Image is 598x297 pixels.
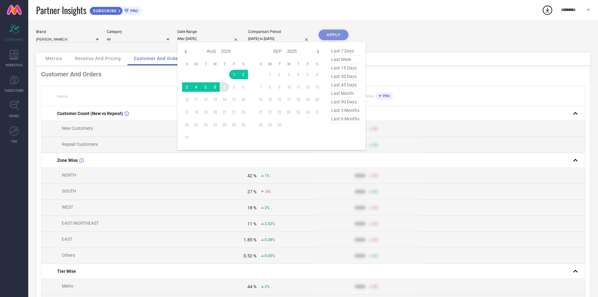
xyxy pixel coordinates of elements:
[182,62,191,67] th: Sunday
[57,269,76,274] span: Tier Wise
[294,82,303,92] td: Thu Sep 11 2025
[312,107,322,117] td: Sat Sep 27 2025
[62,253,75,258] span: Others
[229,107,239,117] td: Fri Aug 22 2025
[265,82,275,92] td: Mon Sep 08 2025
[373,190,378,194] span: 50
[330,89,361,98] span: last month
[229,82,239,92] td: Fri Aug 08 2025
[542,4,553,16] div: Open download list
[239,107,248,117] td: Sat Aug 23 2025
[201,62,210,67] th: Tuesday
[6,63,23,67] span: WORKSPACE
[294,62,303,67] th: Thursday
[256,82,265,92] td: Sun Sep 07 2025
[275,120,284,129] td: Tue Sep 30 2025
[284,62,294,67] th: Wednesday
[62,173,76,178] span: NORTH
[256,62,265,67] th: Sunday
[265,190,271,194] span: -5%
[330,55,361,64] span: last week
[355,205,365,210] div: 9999
[191,95,201,104] td: Mon Aug 11 2025
[57,158,78,163] span: Zone Wise
[275,107,284,117] td: Tue Sep 23 2025
[191,82,201,92] td: Mon Aug 04 2025
[191,120,201,129] td: Mon Aug 25 2025
[201,95,210,104] td: Tue Aug 12 2025
[330,47,361,55] span: last 7 days
[5,88,24,93] span: SUGGESTIONS
[381,94,390,98] span: PRO
[265,173,270,178] span: 1%
[177,30,240,34] div: Date Range
[303,70,312,79] td: Fri Sep 05 2025
[373,127,378,131] span: 50
[265,222,275,226] span: 2.52%
[229,62,239,67] th: Friday
[247,284,256,289] div: 44 %
[229,120,239,129] td: Fri Aug 29 2025
[330,106,361,115] span: last 3 months
[107,30,170,34] div: Category
[57,111,123,116] span: Customer Count (New vs Repeat)
[330,115,361,123] span: last 6 months
[229,70,239,79] td: Fri Aug 01 2025
[41,70,585,78] div: Customer And Orders
[373,238,378,242] span: 50
[330,98,361,106] span: last 90 days
[244,253,256,258] div: 0.52 %
[244,237,256,242] div: 1.85 %
[303,107,312,117] td: Fri Sep 26 2025
[89,5,141,15] a: SUBSCRIBEPRO
[256,95,265,104] td: Sun Sep 14 2025
[265,120,275,129] td: Mon Sep 29 2025
[265,284,270,289] span: 2%
[373,143,378,147] span: 50
[284,107,294,117] td: Wed Sep 24 2025
[284,70,294,79] td: Wed Sep 03 2025
[355,284,365,289] div: 9999
[62,142,98,147] span: Repeat Customers
[294,95,303,104] td: Thu Sep 18 2025
[247,221,256,226] div: 11 %
[62,283,73,289] span: Metro
[256,120,265,129] td: Sun Sep 28 2025
[275,62,284,67] th: Tuesday
[134,56,182,61] span: Customer And Orders
[182,107,191,117] td: Sun Aug 17 2025
[75,56,121,61] span: Revenue And Pricing
[247,189,256,194] div: 27 %
[239,82,248,92] td: Sat Aug 09 2025
[275,95,284,104] td: Tue Sep 16 2025
[265,206,270,210] span: 2%
[373,254,378,258] span: 50
[239,62,248,67] th: Saturday
[355,253,365,258] div: 9999
[330,81,361,89] span: last 45 days
[355,189,365,194] div: 9999
[210,95,220,104] td: Wed Aug 13 2025
[312,62,322,67] th: Saturday
[90,8,118,13] span: SUBSCRIBE
[265,62,275,67] th: Monday
[62,221,99,226] span: EAST/NORTHEAST
[182,48,190,55] div: Previous month
[9,113,19,118] span: TRENDS
[210,120,220,129] td: Wed Aug 27 2025
[36,4,86,17] span: Partner Insights
[284,82,294,92] td: Wed Sep 10 2025
[239,95,248,104] td: Sat Aug 16 2025
[62,205,73,210] span: WEST
[284,95,294,104] td: Wed Sep 17 2025
[294,107,303,117] td: Thu Sep 25 2025
[229,95,239,104] td: Fri Aug 15 2025
[182,82,191,92] td: Sun Aug 03 2025
[210,62,220,67] th: Wednesday
[247,205,256,210] div: 18 %
[210,82,220,92] td: Wed Aug 06 2025
[265,254,275,258] span: 0.05%
[191,62,201,67] th: Monday
[201,82,210,92] td: Tue Aug 05 2025
[129,8,138,13] span: PRO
